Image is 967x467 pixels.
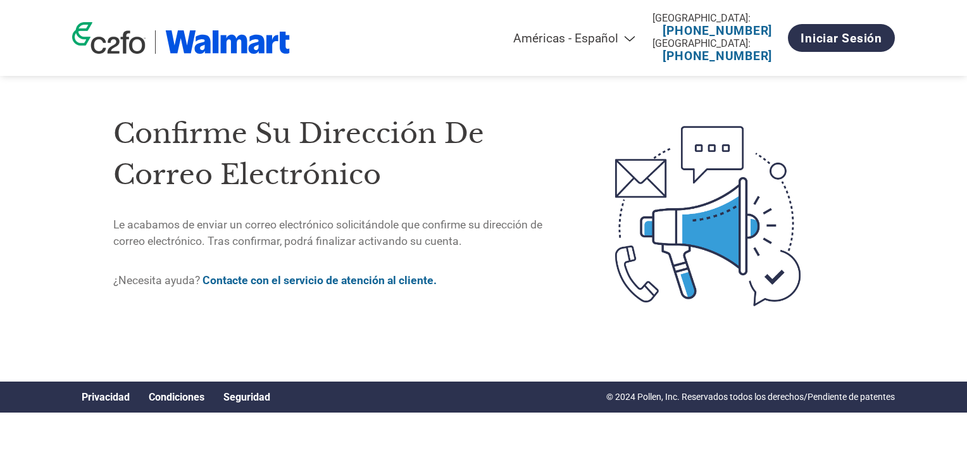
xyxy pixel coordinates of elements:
[149,391,204,403] a: Condiciones
[663,49,772,63] a: [PHONE_NUMBER]
[223,391,270,403] a: Seguridad
[72,22,146,54] img: c2fo logo
[203,274,437,287] a: Contacte con el servicio de atención al cliente.
[113,272,562,289] p: ¿Necesita ayuda?
[82,391,130,403] a: Privacidad
[652,12,782,24] div: [GEOGRAPHIC_DATA]:
[606,390,895,404] p: © 2024 Pollen, Inc. Reservados todos los derechos/Pendiente de patentes
[165,30,290,54] img: Walmart
[113,113,562,195] h1: Confirme su dirección de correo electrónico
[652,37,782,49] div: [GEOGRAPHIC_DATA]:
[663,23,772,38] a: [PHONE_NUMBER]
[788,24,895,52] a: Iniciar sesión
[562,103,854,328] img: open-email
[113,216,562,250] p: Le acabamos de enviar un correo electrónico solicitándole que confirme su dirección de correo ele...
